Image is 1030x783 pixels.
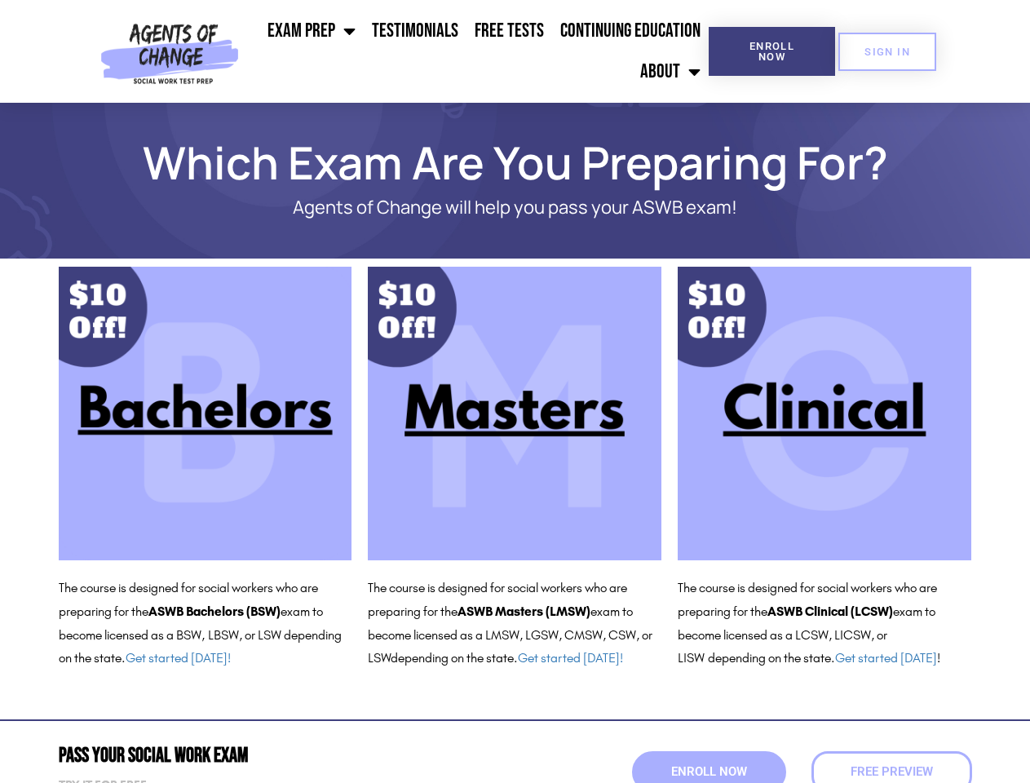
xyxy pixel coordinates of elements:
[51,144,980,181] h1: Which Exam Are You Preparing For?
[767,604,893,619] b: ASWB Clinical (LCSW)
[831,650,940,666] span: . !
[678,577,971,670] p: The course is designed for social workers who are preparing for the exam to become licensed as a ...
[466,11,552,51] a: Free Tests
[148,604,281,619] b: ASWB Bachelors (BSW)
[259,11,364,51] a: Exam Prep
[368,577,661,670] p: The course is designed for social workers who are preparing for the exam to become licensed as a ...
[632,51,709,92] a: About
[671,766,747,778] span: Enroll Now
[245,11,709,92] nav: Menu
[59,577,352,670] p: The course is designed for social workers who are preparing for the exam to become licensed as a ...
[518,650,623,666] a: Get started [DATE]!
[59,745,507,766] h2: Pass Your Social Work Exam
[735,41,809,62] span: Enroll Now
[126,650,231,666] a: Get started [DATE]!
[709,27,835,76] a: Enroll Now
[838,33,936,71] a: SIGN IN
[364,11,466,51] a: Testimonials
[708,650,831,666] span: depending on the state
[116,197,915,218] p: Agents of Change will help you pass your ASWB exam!
[552,11,709,51] a: Continuing Education
[864,46,910,57] span: SIGN IN
[835,650,937,666] a: Get started [DATE]
[458,604,590,619] b: ASWB Masters (LMSW)
[391,650,623,666] span: depending on the state.
[851,766,933,778] span: Free Preview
